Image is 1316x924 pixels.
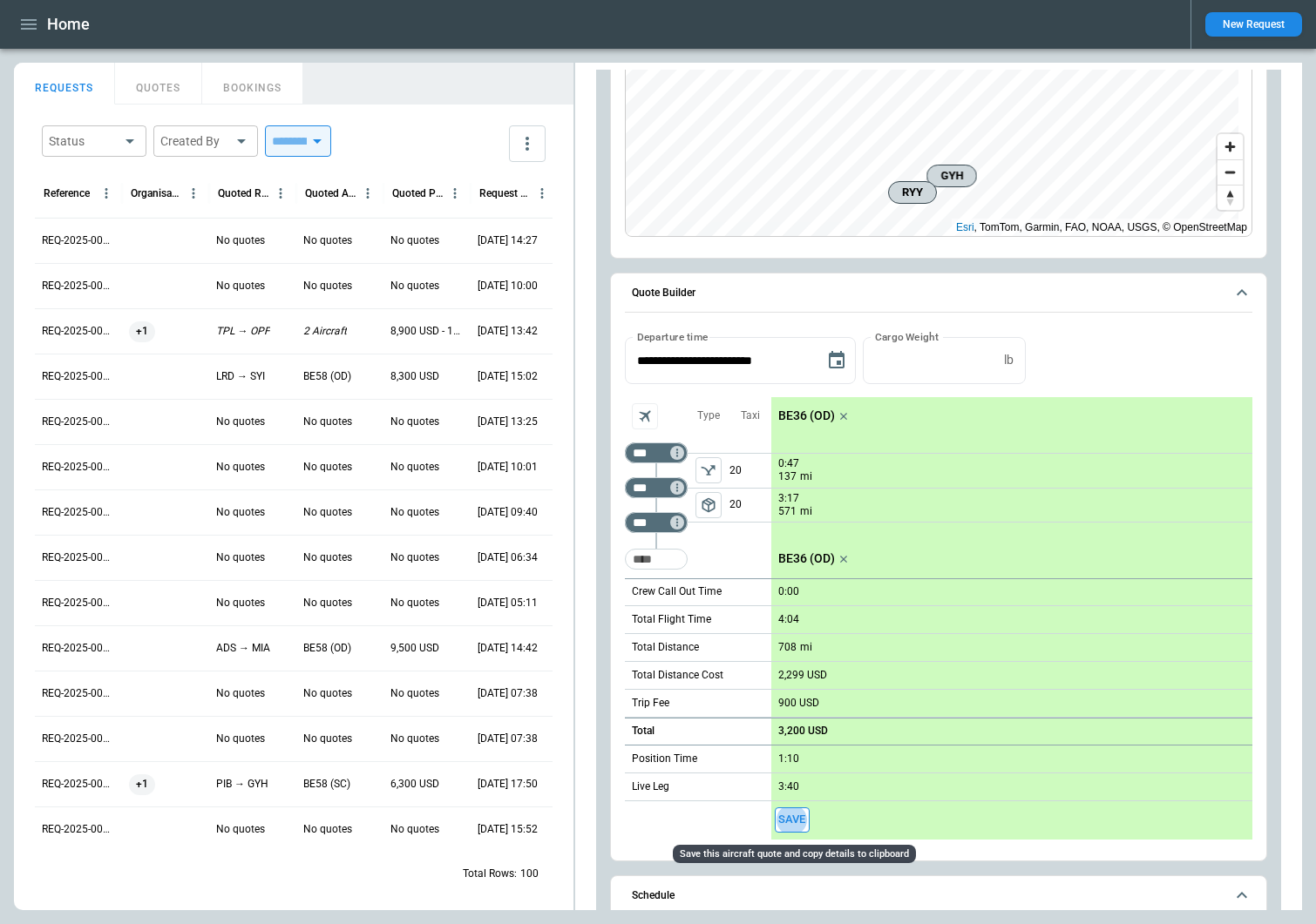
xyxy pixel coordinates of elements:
p: mi [800,640,812,655]
p: mi [800,504,812,519]
span: RYY [896,184,929,201]
p: 09/03/2025 15:02 [478,369,538,384]
p: 20 [729,454,771,488]
p: No quotes [216,415,265,429]
label: Cargo Weight [875,329,939,344]
p: No quotes [303,279,352,293]
button: Save [775,807,810,833]
div: Quote Builder [625,337,1252,839]
button: Quoted Route column menu [269,182,292,205]
p: TPL → OPF [216,324,270,339]
p: 900 USD [778,697,819,710]
h1: Home [47,14,90,35]
p: BE58 (SC) [303,777,350,792]
p: BE36 (OD) [778,551,835,566]
p: 3:40 [778,780,799,793]
div: Quoted Aircraft [305,187,356,199]
a: Esri [956,221,974,233]
button: Quote Builder [625,273,1252,314]
label: Departure time [637,329,709,344]
p: No quotes [216,505,265,520]
p: REQ-2025-000263 [42,550,115,565]
p: Total Distance [632,640,699,655]
div: Not found [625,477,688,498]
p: 08/29/2025 09:40 [478,505,538,520]
span: +1 [129,309,155,354]
div: Request Created At (UTC-05:00) [479,187,531,199]
div: Quoted Price [392,187,444,199]
p: No quotes [216,732,265,746]
p: No quotes [390,505,439,520]
p: No quotes [303,596,352,610]
span: package_2 [700,496,717,514]
p: No quotes [390,279,439,293]
button: Schedule [625,876,1252,916]
button: Request Created At (UTC-05:00) column menu [531,182,553,205]
p: 08/26/2025 07:38 [478,686,538,701]
button: left aligned [695,492,722,518]
p: 08/27/2025 05:11 [478,596,538,610]
p: Crew Call Out Time [632,584,722,599]
p: No quotes [390,822,439,837]
p: PIB → GYH [216,777,268,792]
p: REQ-2025-000260 [42,686,115,701]
p: 20 [729,489,771,522]
p: 09/03/2025 10:01 [478,460,538,475]
button: more [509,125,546,162]
p: BE58 (OD) [303,369,351,384]
button: Zoom out [1218,159,1243,185]
p: REQ-2025-000268 [42,324,115,339]
p: No quotes [303,550,352,565]
p: No quotes [390,596,439,610]
div: Save this aircraft quote and copy details to clipboard [673,845,916,863]
button: BOOKINGS [202,63,303,105]
p: 571 [778,504,797,519]
span: Type of sector [695,492,722,518]
h6: Total [632,725,655,737]
p: Total Distance Cost [632,668,723,683]
span: Type of sector [695,457,722,483]
p: REQ-2025-000266 [42,415,115,429]
div: Not found [625,442,688,463]
p: 08/27/2025 06:34 [478,550,538,565]
p: REQ-2025-000270 [42,233,115,248]
p: 09/04/2025 13:42 [478,324,538,339]
div: Not found [625,512,688,533]
p: No quotes [390,732,439,746]
button: QUOTES [115,63,202,105]
div: scrollable content [771,397,1252,840]
p: 0:00 [778,585,799,598]
p: No quotes [303,822,352,837]
div: Too short [625,549,688,570]
p: Position Time [632,752,697,766]
p: REQ-2025-000258 [42,777,115,792]
p: 09/05/2025 10:00 [478,279,538,293]
p: No quotes [303,505,352,520]
p: 08/26/2025 07:38 [478,732,538,746]
p: Total Rows: [463,867,517,881]
p: 08/26/2025 14:42 [478,641,538,656]
p: No quotes [303,460,352,475]
p: REQ-2025-000267 [42,369,115,384]
p: LRD → SYI [216,369,265,384]
button: Organisation column menu [182,182,205,205]
p: No quotes [390,460,439,475]
p: No quotes [216,460,265,475]
p: REQ-2025-000261 [42,641,115,656]
p: No quotes [216,550,265,565]
button: Quoted Price column menu [444,182,466,205]
p: 2,299 USD [778,669,827,682]
p: 2 Aircraft [303,324,347,339]
div: Reference [44,187,90,199]
div: , TomTom, Garmin, FAO, NOAA, USGS, © OpenStreetMap [956,219,1247,236]
p: No quotes [303,415,352,429]
p: No quotes [303,233,352,248]
button: Choose date, selected date is Sep 10, 2025 [819,343,854,378]
p: Taxi [741,408,760,423]
span: GYH [934,167,969,185]
p: No quotes [216,233,265,248]
span: Save this aircraft quote and copy details to clipboard [775,807,810,833]
p: ADS → MIA [216,641,270,656]
p: Trip Fee [632,696,669,711]
p: REQ-2025-000262 [42,596,115,610]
